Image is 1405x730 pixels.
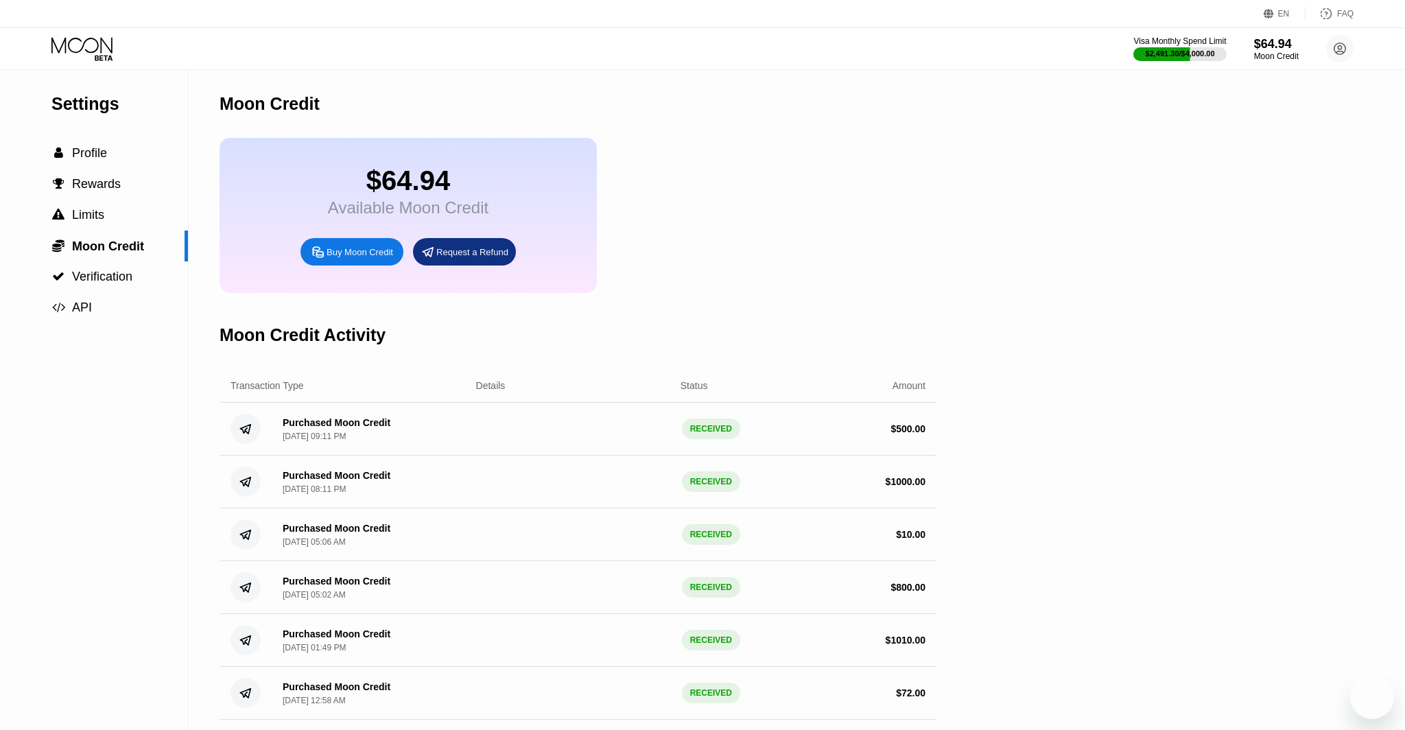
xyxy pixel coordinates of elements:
[283,523,390,534] div: Purchased Moon Credit
[682,577,740,598] div: RECEIVED
[283,628,390,639] div: Purchased Moon Credit
[682,471,740,492] div: RECEIVED
[72,270,132,283] span: Verification
[1254,37,1299,61] div: $64.94Moon Credit
[51,147,65,159] div: 
[1306,7,1354,21] div: FAQ
[1278,9,1290,19] div: EN
[51,270,65,283] div: 
[682,419,740,439] div: RECEIVED
[300,238,403,266] div: Buy Moon Credit
[1264,7,1306,21] div: EN
[52,209,64,221] span: 
[896,687,925,698] div: $ 72.00
[886,635,925,646] div: $ 1010.00
[1254,37,1299,51] div: $64.94
[476,380,506,391] div: Details
[283,681,390,692] div: Purchased Moon Credit
[51,94,188,114] div: Settings
[1133,36,1226,46] div: Visa Monthly Spend Limit
[1350,675,1394,719] iframe: Button to launch messaging window, conversation in progress
[283,417,390,428] div: Purchased Moon Credit
[72,146,107,160] span: Profile
[1146,49,1215,58] div: $2,491.30 / $4,000.00
[220,325,386,345] div: Moon Credit Activity
[283,576,390,587] div: Purchased Moon Credit
[72,301,92,314] span: API
[682,524,740,545] div: RECEIVED
[220,94,320,114] div: Moon Credit
[72,177,121,191] span: Rewards
[72,208,104,222] span: Limits
[328,198,488,217] div: Available Moon Credit
[1254,51,1299,61] div: Moon Credit
[896,529,925,540] div: $ 10.00
[51,209,65,221] div: 
[681,380,708,391] div: Status
[1133,36,1226,61] div: Visa Monthly Spend Limit$2,491.30/$4,000.00
[51,301,65,314] div: 
[886,476,925,487] div: $ 1000.00
[436,246,508,258] div: Request a Refund
[283,590,346,600] div: [DATE] 05:02 AM
[682,683,740,703] div: RECEIVED
[53,178,64,190] span: 
[328,165,488,196] div: $64.94
[51,239,65,252] div: 
[327,246,393,258] div: Buy Moon Credit
[893,380,925,391] div: Amount
[890,423,925,434] div: $ 500.00
[413,238,516,266] div: Request a Refund
[231,380,304,391] div: Transaction Type
[1337,9,1354,19] div: FAQ
[52,270,64,283] span: 
[283,537,346,547] div: [DATE] 05:06 AM
[72,239,144,253] span: Moon Credit
[890,582,925,593] div: $ 800.00
[283,470,390,481] div: Purchased Moon Credit
[283,696,346,705] div: [DATE] 12:58 AM
[682,630,740,650] div: RECEIVED
[283,643,346,652] div: [DATE] 01:49 PM
[283,484,346,494] div: [DATE] 08:11 PM
[54,147,63,159] span: 
[51,178,65,190] div: 
[283,432,346,441] div: [DATE] 09:11 PM
[52,301,65,314] span: 
[52,239,64,252] span: 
